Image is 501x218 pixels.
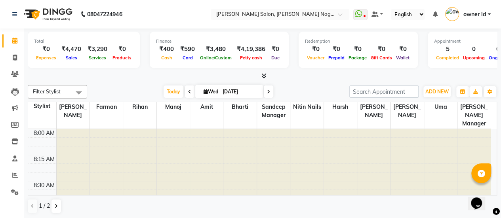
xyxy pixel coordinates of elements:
[110,45,133,54] div: ₹0
[28,102,56,110] div: Stylist
[32,129,56,137] div: 8:00 AM
[57,102,90,120] span: [PERSON_NAME]
[110,55,133,61] span: Products
[394,45,411,54] div: ₹0
[164,85,183,98] span: Today
[190,102,223,112] span: Amit
[220,86,260,98] input: 2025-09-03
[423,86,451,97] button: ADD NEW
[326,55,347,61] span: Prepaid
[33,88,61,95] span: Filter Stylist
[159,55,174,61] span: Cash
[64,55,79,61] span: Sales
[181,55,195,61] span: Card
[20,3,74,25] img: logo
[34,45,58,54] div: ₹0
[123,102,156,112] span: Rihan
[324,102,357,112] span: Harsh
[290,102,323,112] span: Nitin Nails
[369,45,394,54] div: ₹0
[347,55,369,61] span: Package
[463,10,486,19] span: owner id
[34,38,133,45] div: Total
[90,102,123,112] span: Farman
[87,55,108,61] span: Services
[202,89,220,95] span: Wed
[305,55,326,61] span: Voucher
[445,7,459,21] img: owner id
[269,55,282,61] span: Due
[156,45,177,54] div: ₹400
[425,89,449,95] span: ADD NEW
[177,45,198,54] div: ₹590
[394,55,411,61] span: Wallet
[468,186,493,210] iframe: chat widget
[305,45,326,54] div: ₹0
[238,55,264,61] span: Petty cash
[58,45,84,54] div: ₹4,470
[34,55,58,61] span: Expenses
[326,45,347,54] div: ₹0
[461,55,487,61] span: Upcoming
[357,102,390,120] span: [PERSON_NAME]
[269,45,282,54] div: ₹0
[434,45,461,54] div: 5
[156,38,282,45] div: Finance
[234,45,269,54] div: ₹4,19,386
[32,155,56,163] div: 8:15 AM
[305,38,411,45] div: Redemption
[349,85,419,98] input: Search Appointment
[157,102,190,112] span: Manoj
[39,202,50,210] span: 1 / 2
[461,45,487,54] div: 0
[32,181,56,190] div: 8:30 AM
[198,45,234,54] div: ₹3,480
[347,45,369,54] div: ₹0
[434,55,461,61] span: Completed
[391,102,423,120] span: [PERSON_NAME]
[369,55,394,61] span: Gift Cards
[424,102,457,112] span: Uma
[198,55,234,61] span: Online/Custom
[87,3,122,25] b: 08047224946
[84,45,110,54] div: ₹3,290
[457,102,491,129] span: [PERSON_NAME] Manager
[257,102,290,120] span: Sandeep Manager
[223,102,256,112] span: Bharti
